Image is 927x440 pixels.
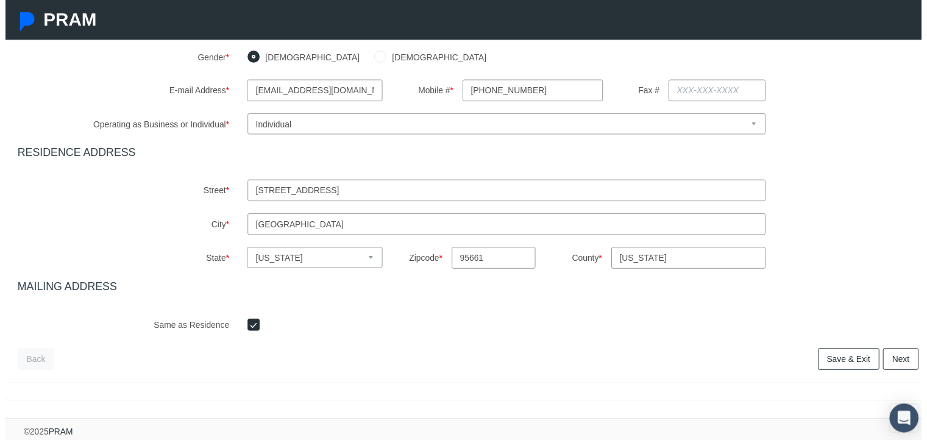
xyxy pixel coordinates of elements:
label: County [545,250,603,271]
label: Street [3,182,236,204]
label: Zipcode [391,250,442,271]
input: XXX-XXX-XXXX [671,80,769,102]
span: PRAM [38,10,92,30]
label: Operating as Business or Individual [3,115,236,136]
label: [DEMOGRAPHIC_DATA] [257,51,359,65]
label: City [3,216,236,238]
h4: RESIDENCE ADDRESS [12,148,924,161]
img: Pram Partner [12,12,32,32]
a: Save & Exit [822,352,884,374]
label: E-mail Address [80,80,235,102]
label: [DEMOGRAPHIC_DATA] [385,51,487,65]
h4: MAILING ADDRESS [12,284,924,297]
div: Open Intercom Messenger [895,408,924,438]
label: Gender [3,47,236,68]
label: Mobile # [400,80,453,102]
a: Next [888,352,924,374]
label: Same as Residence [3,318,236,339]
label: Fax # [623,80,662,102]
label: State [80,250,235,271]
input: XXX-XXX-XXXX [463,80,605,102]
